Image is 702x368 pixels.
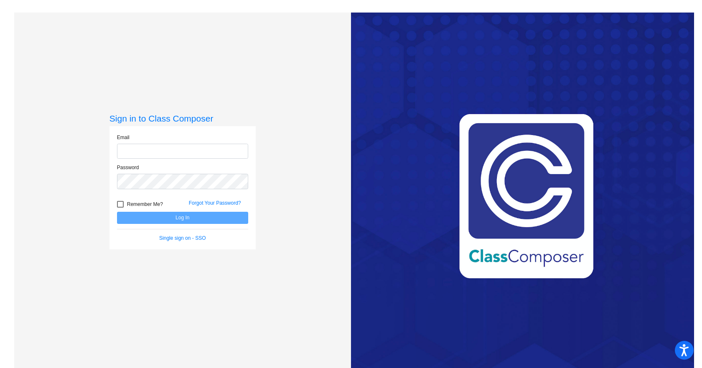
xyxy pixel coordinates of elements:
h3: Sign in to Class Composer [109,113,256,124]
span: Remember Me? [127,199,163,209]
a: Single sign on - SSO [159,235,206,241]
label: Email [117,134,130,141]
button: Log In [117,212,248,224]
label: Password [117,164,139,171]
a: Forgot Your Password? [189,200,241,206]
